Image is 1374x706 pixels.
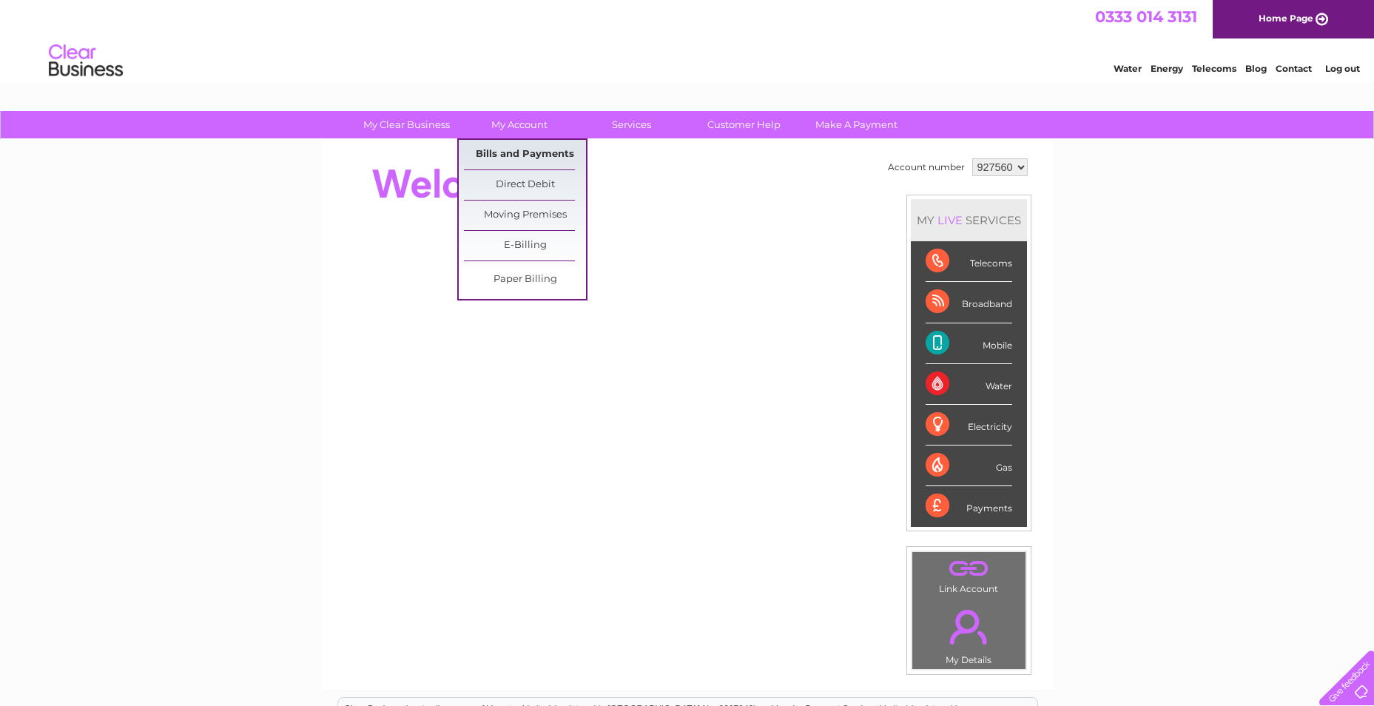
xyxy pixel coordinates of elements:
[48,38,124,84] img: logo.png
[464,170,586,200] a: Direct Debit
[1192,63,1236,74] a: Telecoms
[1276,63,1312,74] a: Contact
[464,231,586,260] a: E-Billing
[464,201,586,230] a: Moving Premises
[926,405,1012,446] div: Electricity
[926,241,1012,282] div: Telecoms
[338,8,1037,72] div: Clear Business is a trading name of Verastar Limited (registered in [GEOGRAPHIC_DATA] No. 3667643...
[683,111,805,138] a: Customer Help
[570,111,693,138] a: Services
[916,601,1022,653] a: .
[926,282,1012,323] div: Broadband
[926,486,1012,526] div: Payments
[912,551,1026,598] td: Link Account
[884,155,969,180] td: Account number
[1245,63,1267,74] a: Blog
[911,199,1027,241] div: MY SERVICES
[926,446,1012,486] div: Gas
[926,364,1012,405] div: Water
[346,111,468,138] a: My Clear Business
[1114,63,1142,74] a: Water
[926,323,1012,364] div: Mobile
[934,213,966,227] div: LIVE
[1325,63,1360,74] a: Log out
[916,556,1022,582] a: .
[1151,63,1183,74] a: Energy
[912,597,1026,670] td: My Details
[464,265,586,295] a: Paper Billing
[464,140,586,169] a: Bills and Payments
[795,111,917,138] a: Make A Payment
[1095,7,1197,26] a: 0333 014 3131
[458,111,580,138] a: My Account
